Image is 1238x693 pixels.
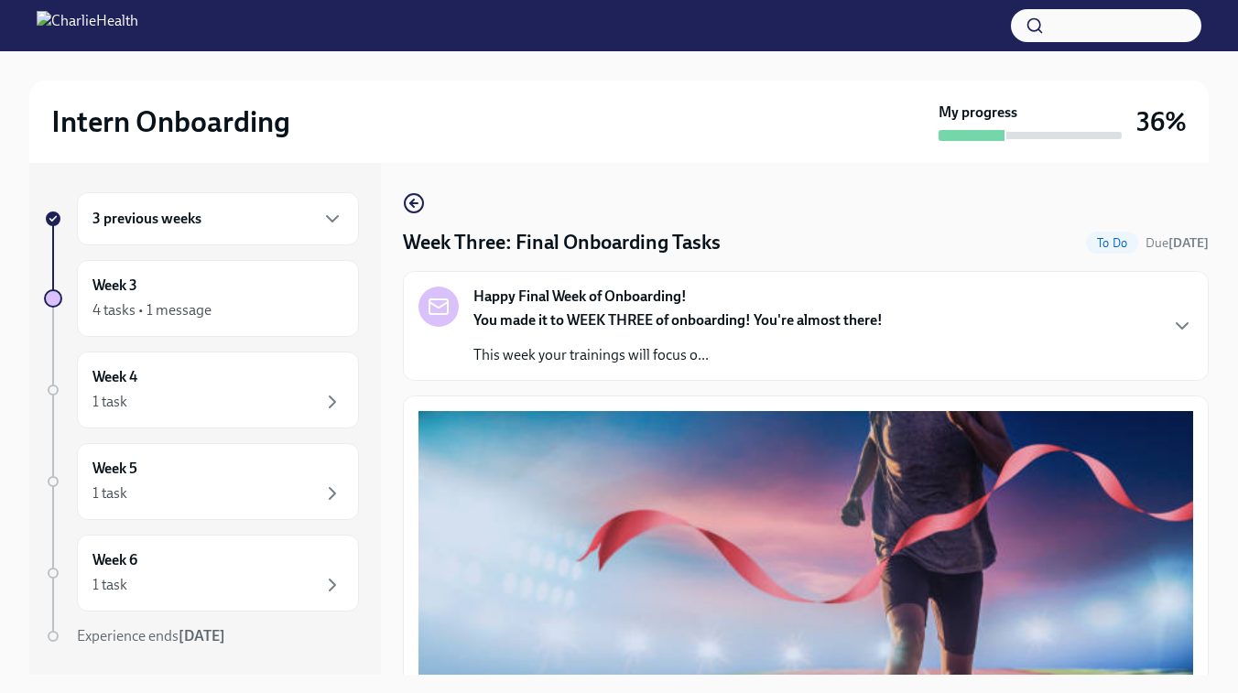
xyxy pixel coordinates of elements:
span: To Do [1086,236,1138,250]
h6: Week 3 [92,276,137,296]
img: CharlieHealth [37,11,138,40]
strong: [DATE] [179,627,225,644]
div: 3 previous weeks [77,192,359,245]
p: This week your trainings will focus o... [473,345,883,365]
a: Week 41 task [44,352,359,428]
div: 1 task [92,392,127,412]
h4: Week Three: Final Onboarding Tasks [403,229,721,256]
a: Week 61 task [44,535,359,612]
h2: Intern Onboarding [51,103,290,140]
span: September 21st, 2025 10:00 [1146,234,1209,252]
strong: You made it to WEEK THREE of onboarding! You're almost there! [473,311,883,329]
strong: [DATE] [1168,235,1209,251]
strong: Happy Final Week of Onboarding! [473,287,687,307]
div: 1 task [92,575,127,595]
h3: 36% [1136,105,1187,138]
h6: 3 previous weeks [92,209,201,229]
span: Experience ends [77,627,225,644]
h6: Week 6 [92,550,137,570]
strong: My progress [939,103,1017,123]
div: 1 task [92,483,127,504]
h6: Week 5 [92,459,137,479]
h6: Week 4 [92,367,137,387]
a: Week 34 tasks • 1 message [44,260,359,337]
a: Week 51 task [44,443,359,520]
span: Due [1146,235,1209,251]
div: 4 tasks • 1 message [92,300,212,320]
